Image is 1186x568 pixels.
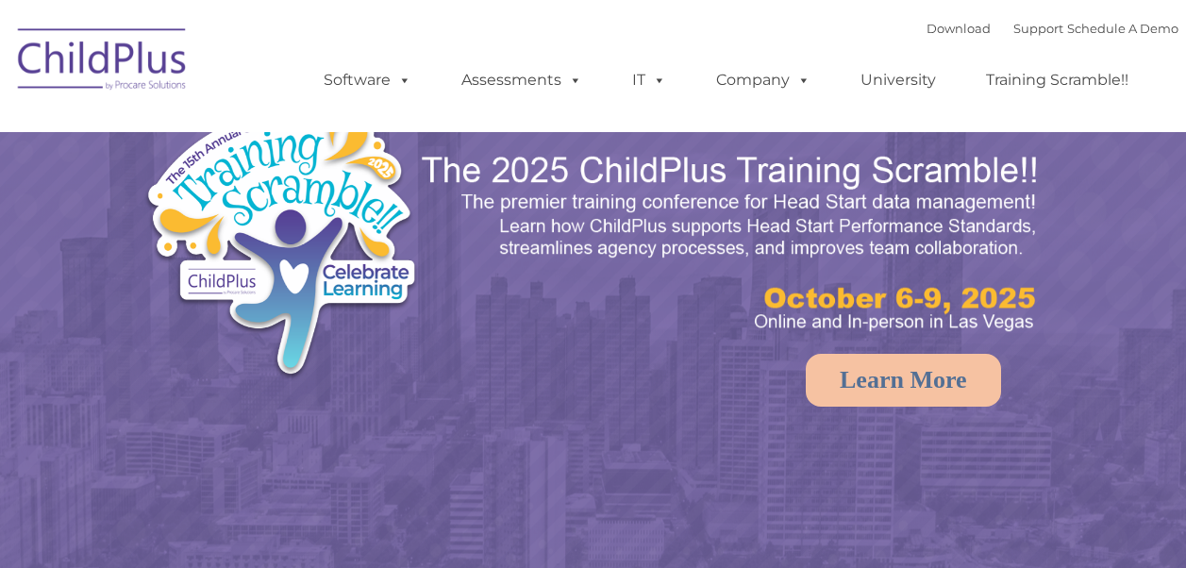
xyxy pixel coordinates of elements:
[1067,21,1178,36] a: Schedule A Demo
[305,61,430,99] a: Software
[927,21,1178,36] font: |
[613,61,685,99] a: IT
[1013,21,1063,36] a: Support
[443,61,601,99] a: Assessments
[927,21,991,36] a: Download
[697,61,829,99] a: Company
[967,61,1147,99] a: Training Scramble!!
[842,61,955,99] a: University
[806,354,1001,407] a: Learn More
[8,15,197,109] img: ChildPlus by Procare Solutions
